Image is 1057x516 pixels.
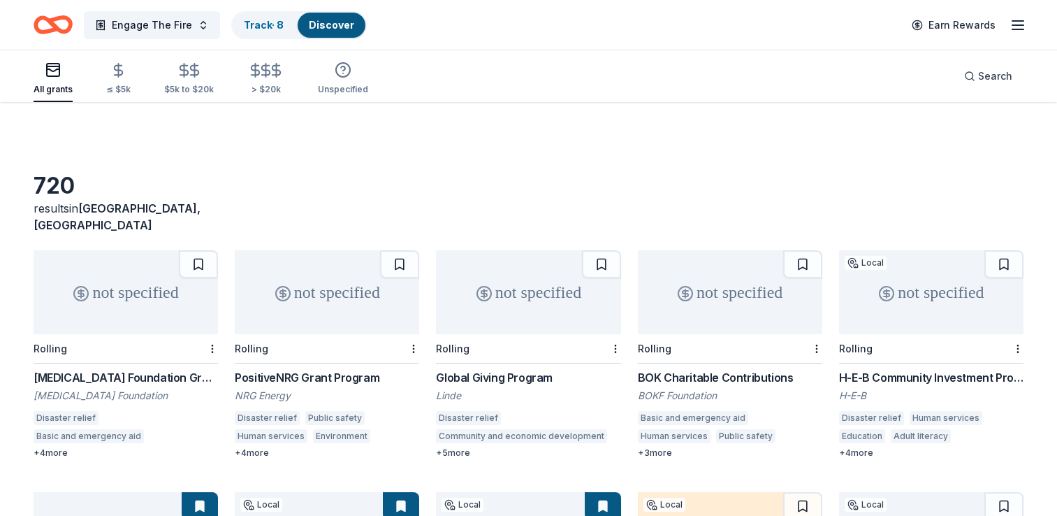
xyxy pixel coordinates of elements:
[106,84,131,95] div: ≤ $5k
[244,19,284,31] a: Track· 8
[839,250,1023,459] a: not specifiedLocalRollingH-E-B Community Investment ProgramH-E-BDisaster reliefHuman servicesEduc...
[436,447,620,459] div: + 5 more
[34,201,201,232] span: [GEOGRAPHIC_DATA], [GEOGRAPHIC_DATA]
[436,389,620,403] div: Linde
[436,429,607,443] div: Community and economic development
[638,369,822,386] div: BOK Charitable Contributions
[235,343,268,354] div: Rolling
[309,19,354,31] a: Discover
[845,498,887,512] div: Local
[638,343,671,354] div: Rolling
[716,429,775,443] div: Public safety
[34,429,144,443] div: Basic and emergency aid
[638,411,748,425] div: Basic and emergency aid
[235,447,419,459] div: + 4 more
[839,250,1023,334] div: not specified
[436,250,620,334] div: not specified
[442,498,483,512] div: Local
[643,498,685,512] div: Local
[34,343,67,354] div: Rolling
[34,84,73,95] div: All grants
[164,57,214,102] button: $5k to $20k
[34,369,218,386] div: [MEDICAL_DATA] Foundation Grants
[839,411,904,425] div: Disaster relief
[436,250,620,459] a: not specifiedRollingGlobal Giving ProgramLindeDisaster reliefCommunity and economic development+5...
[235,250,419,459] a: not specifiedRollingPositiveNRG Grant ProgramNRG EnergyDisaster reliefPublic safetyHuman services...
[638,250,822,459] a: not specifiedRollingBOK Charitable ContributionsBOKF FoundationBasic and emergency aidHuman servi...
[839,447,1023,459] div: + 4 more
[436,369,620,386] div: Global Giving Program
[638,447,822,459] div: + 3 more
[839,343,873,354] div: Rolling
[34,8,73,41] a: Home
[436,411,501,425] div: Disaster relief
[845,256,887,270] div: Local
[318,56,368,102] button: Unspecified
[164,84,214,95] div: $5k to $20k
[34,250,218,334] div: not specified
[235,429,307,443] div: Human services
[313,429,370,443] div: Environment
[112,17,192,34] span: Engage The Fire
[305,411,365,425] div: Public safety
[638,250,822,334] div: not specified
[235,389,419,403] div: NRG Energy
[106,57,131,102] button: ≤ $5k
[910,411,982,425] div: Human services
[953,62,1023,90] button: Search
[235,411,300,425] div: Disaster relief
[891,429,951,443] div: Adult literacy
[318,84,368,95] div: Unspecified
[34,389,218,403] div: [MEDICAL_DATA] Foundation
[978,68,1012,85] span: Search
[247,57,284,102] button: > $20k
[638,389,822,403] div: BOKF Foundation
[84,11,220,39] button: Engage The Fire
[247,84,284,95] div: > $20k
[34,172,218,200] div: 720
[235,250,419,334] div: not specified
[240,498,282,512] div: Local
[34,200,218,234] div: results
[34,447,218,459] div: + 4 more
[839,369,1023,386] div: H-E-B Community Investment Program
[231,11,367,39] button: Track· 8Discover
[839,389,1023,403] div: H-E-B
[34,56,73,102] button: All grants
[34,201,201,232] span: in
[34,411,99,425] div: Disaster relief
[235,369,419,386] div: PositiveNRG Grant Program
[903,13,1004,38] a: Earn Rewards
[839,429,885,443] div: Education
[436,343,469,354] div: Rolling
[638,429,710,443] div: Human services
[34,250,218,459] a: not specifiedRolling[MEDICAL_DATA] Foundation Grants[MEDICAL_DATA] FoundationDisaster reliefBasic...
